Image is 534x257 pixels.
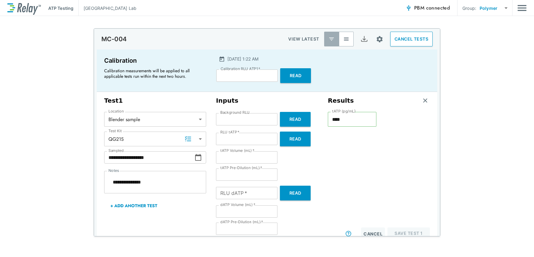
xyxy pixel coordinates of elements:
[332,109,356,113] label: tATP (pg/mL)
[414,4,450,12] span: PBM
[48,5,73,11] p: ATP Testing
[403,2,452,14] button: PBM connected
[221,67,260,71] label: Calibration RLU ATP1
[220,110,249,115] label: Background RLU
[108,148,124,153] label: Sampled
[361,227,385,240] button: Cancel
[371,31,388,47] button: Site setup
[220,220,263,224] label: dATP Pre-Dilution (mL)
[357,32,371,46] button: Export
[343,36,349,42] img: View All
[517,2,527,14] button: Main menu
[108,168,119,173] label: Notes
[462,5,476,11] p: Group:
[108,109,124,113] label: Location
[280,68,311,83] button: Read
[104,151,194,164] input: Choose date, selected date is Aug 13, 2025
[216,97,318,105] h3: Inputs
[104,68,202,79] p: Calibration measurements will be applied to all applicable tests run within the next two hours.
[328,36,335,42] img: Latest
[517,2,527,14] img: Drawer Icon
[426,4,450,11] span: connected
[219,56,225,62] img: Calender Icon
[360,35,368,43] img: Export Icon
[104,97,206,105] h3: Test 1
[104,56,205,65] p: Calibration
[104,198,163,213] button: + Add Another Test
[406,5,412,11] img: Connected Icon
[220,166,262,170] label: tATP Pre-Dilution (mL)
[288,35,319,43] p: VIEW LATEST
[108,129,122,133] label: Test Kit
[227,56,258,62] p: [DATE] 1:22 AM
[220,148,254,153] label: tATP Volume (mL)
[104,133,206,145] div: QG21S
[435,239,528,252] iframe: Resource center
[280,112,311,127] button: Read
[390,32,433,46] button: CANCEL TESTS
[101,35,127,43] p: MC-004
[422,97,428,104] img: Remove
[220,130,239,134] label: RLU tATP
[104,113,206,125] div: Blender sample
[84,5,136,11] p: [GEOGRAPHIC_DATA] Lab
[220,203,255,207] label: dATP Volume (mL)
[328,97,354,105] h3: Results
[7,2,41,15] img: LuminUltra Relay
[280,132,311,146] button: Read
[376,35,383,43] img: Settings Icon
[280,186,311,200] button: Read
